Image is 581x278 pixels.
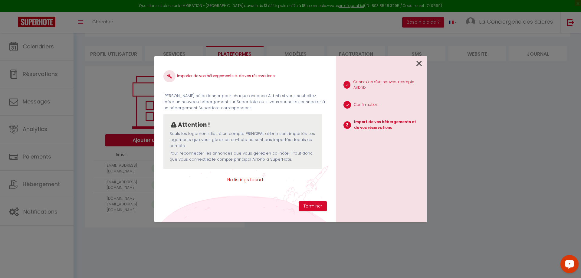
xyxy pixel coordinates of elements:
[178,120,210,129] p: Attention !
[169,131,316,149] p: Seuls les logements liés à un compte PRINCIPAL airbnb sont importés. Les logements que vous gérez...
[169,150,316,163] p: Pour reconnecter les annonces que vous gérez en co-hôte, il faut donc que vous connectiez le comp...
[163,176,327,183] span: No listings found
[299,201,327,211] button: Terminer
[163,70,327,82] h4: Importer de vos hébergements et de vos réservations
[354,102,378,108] p: Confirmation
[353,79,422,91] p: Connexion d'un nouveau compte Airbnb
[163,93,327,111] p: [PERSON_NAME] sélectionner pour chaque annonce Airbnb si vous souhaitez créer un nouveau hébergem...
[343,121,351,129] span: 3
[556,253,581,278] iframe: LiveChat chat widget
[354,119,422,131] p: Import de vos hébergements et de vos réservations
